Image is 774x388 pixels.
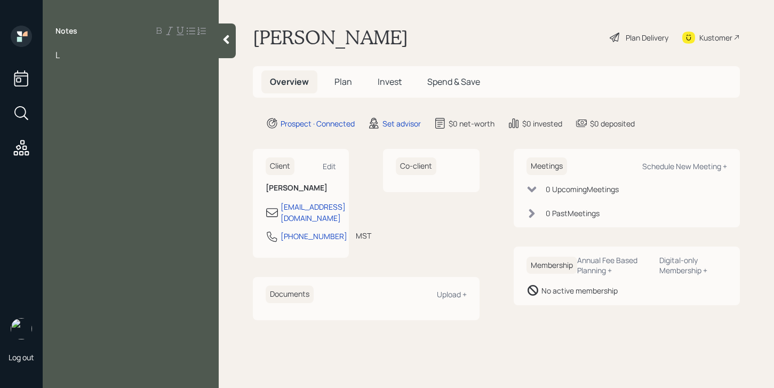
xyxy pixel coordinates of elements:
div: [EMAIL_ADDRESS][DOMAIN_NAME] [281,201,346,224]
div: MST [356,230,371,241]
div: 0 Upcoming Meeting s [546,184,619,195]
div: No active membership [541,285,618,296]
label: Notes [55,26,77,36]
span: Overview [270,76,309,88]
span: Spend & Save [427,76,480,88]
h1: [PERSON_NAME] [253,26,408,49]
h6: [PERSON_NAME] [266,184,336,193]
h6: Membership [526,257,577,274]
div: $0 net-worth [449,118,494,129]
div: Log out [9,352,34,362]
div: Kustomer [699,32,732,43]
div: Prospect · Connected [281,118,355,129]
img: retirable_logo.png [11,318,32,339]
h6: Co-client [396,157,436,175]
div: Schedule New Meeting + [642,161,727,171]
span: L [55,49,60,61]
span: Plan [334,76,352,88]
div: Edit [323,161,336,171]
h6: Meetings [526,157,567,175]
div: Plan Delivery [626,32,668,43]
div: Set advisor [382,118,421,129]
span: Invest [378,76,402,88]
div: $0 deposited [590,118,635,129]
h6: Client [266,157,294,175]
div: Upload + [437,289,467,299]
h6: Documents [266,286,314,303]
div: [PHONE_NUMBER] [281,231,347,242]
div: $0 invested [522,118,562,129]
div: Annual Fee Based Planning + [577,255,651,275]
div: 0 Past Meeting s [546,208,600,219]
div: Digital-only Membership + [659,255,727,275]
